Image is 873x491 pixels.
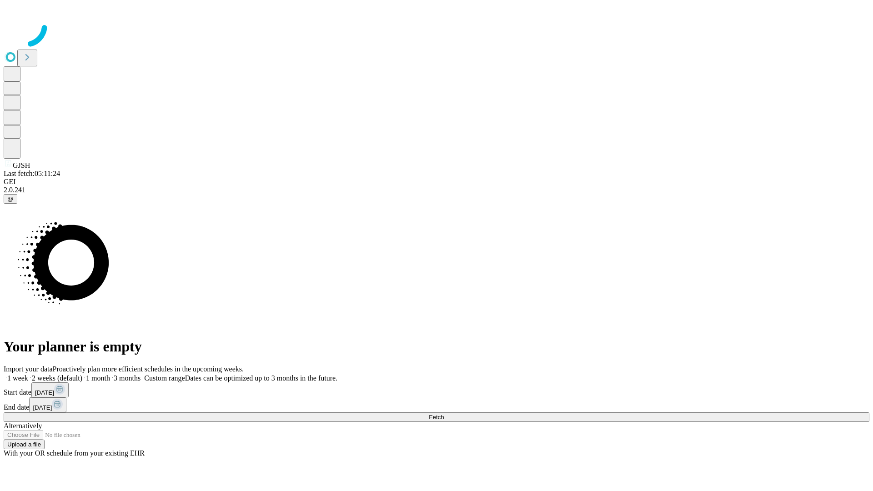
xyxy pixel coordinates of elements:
[4,397,869,412] div: End date
[144,374,185,382] span: Custom range
[4,422,42,430] span: Alternatively
[4,194,17,204] button: @
[4,186,869,194] div: 2.0.241
[31,382,69,397] button: [DATE]
[86,374,110,382] span: 1 month
[4,412,869,422] button: Fetch
[32,374,82,382] span: 2 weeks (default)
[7,195,14,202] span: @
[33,404,52,411] span: [DATE]
[114,374,140,382] span: 3 months
[35,389,54,396] span: [DATE]
[13,161,30,169] span: GJSH
[4,382,869,397] div: Start date
[7,374,28,382] span: 1 week
[29,397,66,412] button: [DATE]
[429,414,444,421] span: Fetch
[4,449,145,457] span: With your OR schedule from your existing EHR
[185,374,337,382] span: Dates can be optimized up to 3 months in the future.
[4,440,45,449] button: Upload a file
[4,178,869,186] div: GEI
[4,338,869,355] h1: Your planner is empty
[53,365,244,373] span: Proactively plan more efficient schedules in the upcoming weeks.
[4,170,60,177] span: Last fetch: 05:11:24
[4,365,53,373] span: Import your data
